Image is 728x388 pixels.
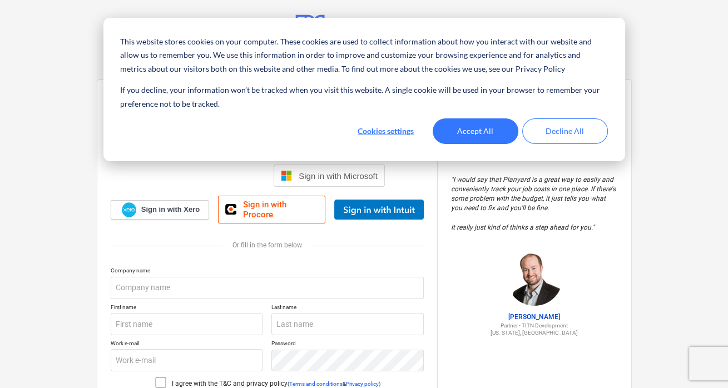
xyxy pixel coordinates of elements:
[288,380,380,387] p: ( & )
[111,200,210,220] a: Sign in with Xero
[111,277,424,299] input: Company name
[271,340,424,349] p: Password
[243,200,318,220] span: Sign in with Procore
[111,241,424,249] div: Or fill in the form below
[143,163,270,188] iframe: Schaltfläche „Über Google anmelden“
[346,381,379,387] a: Privacy policy
[218,196,325,223] a: Sign in with Procore
[451,322,618,329] p: Partner - TITN Development
[507,250,562,306] img: Jordan Cohen
[433,118,518,144] button: Accept All
[289,381,343,387] a: Terms and conditions
[111,340,263,349] p: Work e-mail
[120,83,607,111] p: If you decline, your information won’t be tracked when you visit this website. A single cookie wi...
[281,170,292,181] img: Microsoft logo
[111,267,424,276] p: Company name
[522,118,608,144] button: Decline All
[451,329,618,336] p: [US_STATE], [GEOGRAPHIC_DATA]
[451,175,618,232] p: " I would say that Planyard is a great way to easily and conveniently track your job costs in one...
[343,118,429,144] button: Cookies settings
[122,202,136,217] img: Xero logo
[141,205,200,215] span: Sign in with Xero
[103,18,625,161] div: Cookie banner
[120,35,607,76] p: This website stores cookies on your computer. These cookies are used to collect information about...
[271,313,424,335] input: Last name
[111,304,263,313] p: First name
[451,312,618,322] p: [PERSON_NAME]
[271,304,424,313] p: Last name
[299,171,378,181] span: Sign in with Microsoft
[111,349,263,371] input: Work e-mail
[111,313,263,335] input: First name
